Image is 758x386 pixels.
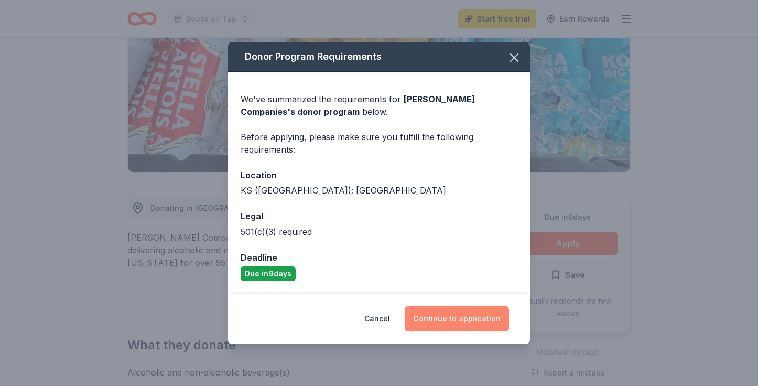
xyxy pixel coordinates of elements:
div: We've summarized the requirements for below. [241,93,517,118]
div: Before applying, please make sure you fulfill the following requirements: [241,131,517,156]
div: Donor Program Requirements [228,42,530,72]
div: Legal [241,209,517,223]
div: Deadline [241,251,517,264]
div: Location [241,168,517,182]
div: 501(c)(3) required [241,226,517,238]
div: Due in 9 days [241,266,296,281]
button: Continue to application [405,306,509,331]
button: Cancel [364,306,390,331]
div: KS ([GEOGRAPHIC_DATA]); [GEOGRAPHIC_DATA] [241,184,517,197]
